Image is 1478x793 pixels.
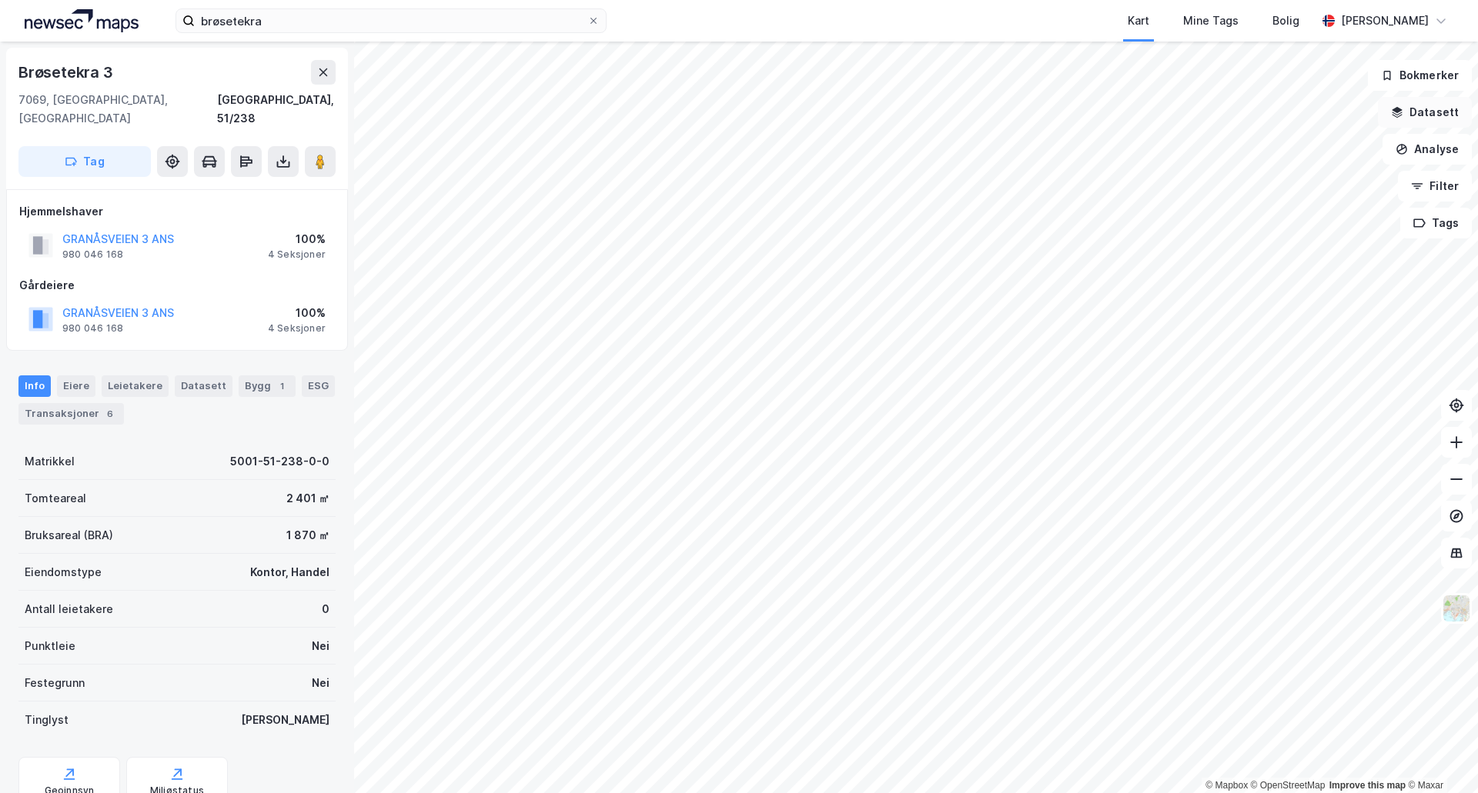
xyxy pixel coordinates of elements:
[25,9,139,32] img: logo.a4113a55bc3d86da70a041830d287a7e.svg
[25,600,113,618] div: Antall leietakere
[175,375,232,397] div: Datasett
[1251,780,1326,791] a: OpenStreetMap
[1329,780,1406,791] a: Improve this map
[241,711,329,729] div: [PERSON_NAME]
[195,9,587,32] input: Søk på adresse, matrikkel, gårdeiere, leietakere eller personer
[1401,719,1478,793] iframe: Chat Widget
[1442,594,1471,623] img: Z
[25,489,86,508] div: Tomteareal
[1128,12,1149,30] div: Kart
[62,322,123,335] div: 980 046 168
[18,146,151,177] button: Tag
[312,674,329,692] div: Nei
[19,202,335,221] div: Hjemmelshaver
[1205,780,1248,791] a: Mapbox
[1378,97,1472,128] button: Datasett
[1398,171,1472,202] button: Filter
[1272,12,1299,30] div: Bolig
[19,276,335,295] div: Gårdeiere
[286,489,329,508] div: 2 401 ㎡
[18,403,124,425] div: Transaksjoner
[302,375,335,397] div: ESG
[286,526,329,545] div: 1 870 ㎡
[1401,719,1478,793] div: Kontrollprogram for chat
[250,563,329,581] div: Kontor, Handel
[312,637,329,655] div: Nei
[1368,60,1472,91] button: Bokmerker
[57,375,95,397] div: Eiere
[102,375,169,397] div: Leietakere
[18,60,116,85] div: Brøsetekra 3
[1183,12,1239,30] div: Mine Tags
[217,91,336,128] div: [GEOGRAPHIC_DATA], 51/238
[25,452,75,471] div: Matrikkel
[25,711,69,729] div: Tinglyst
[268,230,326,248] div: 100%
[62,248,123,261] div: 980 046 168
[25,674,85,692] div: Festegrunn
[1341,12,1429,30] div: [PERSON_NAME]
[268,304,326,322] div: 100%
[25,526,113,545] div: Bruksareal (BRA)
[1383,134,1472,165] button: Analyse
[18,375,51,397] div: Info
[102,406,118,421] div: 6
[268,322,326,335] div: 4 Seksjoner
[239,375,296,397] div: Bygg
[1400,208,1472,238] button: Tags
[25,563,102,581] div: Eiendomstype
[274,378,289,394] div: 1
[18,91,217,128] div: 7069, [GEOGRAPHIC_DATA], [GEOGRAPHIC_DATA]
[322,600,329,618] div: 0
[25,637,75,655] div: Punktleie
[230,452,329,471] div: 5001-51-238-0-0
[268,248,326,261] div: 4 Seksjoner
